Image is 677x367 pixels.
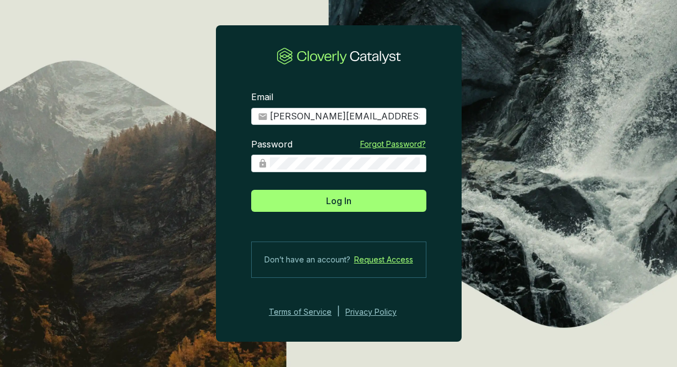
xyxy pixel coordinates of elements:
a: Privacy Policy [345,305,411,319]
input: Password [270,157,420,169]
span: Don’t have an account? [264,253,350,266]
input: Email [270,111,420,123]
div: | [337,305,340,319]
span: Log In [326,194,351,207]
a: Terms of Service [266,305,332,319]
label: Password [251,139,293,151]
a: Request Access [354,253,413,266]
button: Log In [251,190,426,212]
label: Email [251,91,273,103]
a: Forgot Password? [360,139,426,150]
